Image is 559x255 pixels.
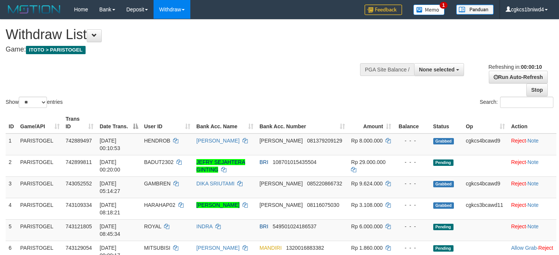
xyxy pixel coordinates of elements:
span: Pending [433,159,454,166]
div: - - - [397,180,427,187]
td: 4 [6,198,17,219]
a: Reject [511,138,526,144]
span: [DATE] 08:18:21 [99,202,120,216]
a: Stop [526,83,548,96]
strong: 00:00:10 [521,64,542,70]
th: Amount: activate to sort column ascending [348,112,394,134]
span: BRI [259,223,268,229]
span: Copy 081379209129 to clipboard [307,138,342,144]
input: Search: [500,97,553,108]
span: MANDIRI [259,245,282,251]
td: PARISTOGEL [17,219,63,241]
th: Trans ID: activate to sort column ascending [63,112,97,134]
div: - - - [397,158,427,166]
a: Reject [538,245,553,251]
td: 3 [6,176,17,198]
span: [PERSON_NAME] [259,138,303,144]
td: PARISTOGEL [17,176,63,198]
td: 1 [6,134,17,155]
th: ID [6,112,17,134]
td: cgkcs4bcawd9 [463,134,508,155]
div: - - - [397,223,427,230]
span: Pending [433,245,454,252]
span: HENDROB [144,138,170,144]
th: Bank Acc. Number: activate to sort column ascending [256,112,348,134]
a: Run Auto-Refresh [489,71,548,83]
img: MOTION_logo.png [6,4,63,15]
a: Reject [511,181,526,187]
a: JEFRY SEJAHTERA GINTING [196,159,245,173]
td: 5 [6,219,17,241]
th: Game/API: activate to sort column ascending [17,112,63,134]
td: 2 [6,155,17,176]
th: Status [430,112,463,134]
span: HARAHAP02 [144,202,175,208]
div: - - - [397,137,427,144]
span: [DATE] 00:10:53 [99,138,120,151]
span: 742889497 [66,138,92,144]
th: Balance [394,112,430,134]
span: ROYAL [144,223,161,229]
a: Note [527,138,539,144]
h1: Withdraw List [6,27,365,42]
div: - - - [397,244,427,252]
td: PARISTOGEL [17,134,63,155]
span: Pending [433,224,454,230]
span: Rp 3.108.000 [351,202,383,208]
span: Copy 08116075030 to clipboard [307,202,339,208]
img: panduan.png [456,5,494,15]
span: · [511,245,538,251]
td: cgkcs4bcawd9 [463,176,508,198]
span: Grabbed [433,202,454,209]
a: Note [527,223,539,229]
span: [DATE] 05:14:27 [99,181,120,194]
span: [DATE] 08:45:34 [99,223,120,237]
a: INDRA [196,223,212,229]
span: Rp 8.000.000 [351,138,383,144]
span: [PERSON_NAME] [259,181,303,187]
td: · [508,176,556,198]
span: Rp 1.860.000 [351,245,383,251]
th: Action [508,112,556,134]
a: DIKA SRIUTAMI [196,181,235,187]
span: GAMBREN [144,181,171,187]
td: · [508,219,556,241]
a: Note [527,159,539,165]
img: Feedback.jpg [365,5,402,15]
button: None selected [414,63,464,76]
img: Button%20Memo.svg [413,5,445,15]
span: 743129054 [66,245,92,251]
span: Rp 29.000.000 [351,159,386,165]
span: Grabbed [433,181,454,187]
td: PARISTOGEL [17,155,63,176]
a: Reject [511,223,526,229]
span: Copy 108701015435504 to clipboard [273,159,316,165]
td: · [508,155,556,176]
span: Refreshing in: [488,64,542,70]
span: MITSUBISI [144,245,170,251]
span: Copy 1320016883382 to clipboard [286,245,324,251]
a: Reject [511,159,526,165]
span: 743052552 [66,181,92,187]
span: Rp 6.000.000 [351,223,383,229]
span: Copy 085220866732 to clipboard [307,181,342,187]
span: Copy 549501024186537 to clipboard [273,223,316,229]
td: · [508,198,556,219]
td: cgkcs3bcawd11 [463,198,508,219]
div: PGA Site Balance / [360,63,414,76]
label: Search: [480,97,553,108]
a: Reject [511,202,526,208]
a: Note [527,202,539,208]
td: · [508,134,556,155]
span: Rp 9.624.000 [351,181,383,187]
span: [DATE] 00:20:00 [99,159,120,173]
span: 743109334 [66,202,92,208]
th: Date Trans.: activate to sort column descending [96,112,141,134]
th: Op: activate to sort column ascending [463,112,508,134]
div: - - - [397,201,427,209]
a: Allow Grab [511,245,536,251]
span: None selected [419,67,455,73]
td: PARISTOGEL [17,198,63,219]
span: BADUT2302 [144,159,174,165]
a: [PERSON_NAME] [196,245,240,251]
